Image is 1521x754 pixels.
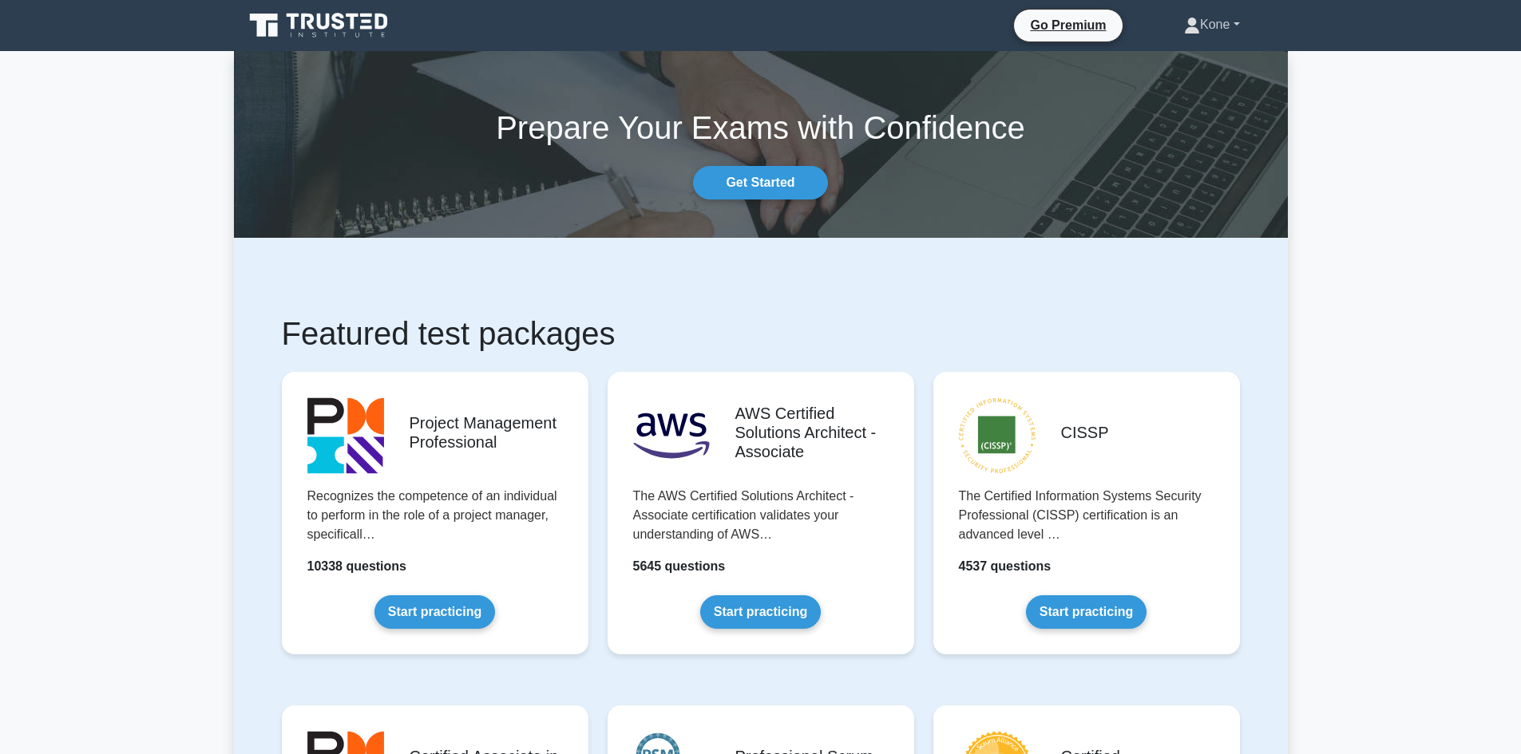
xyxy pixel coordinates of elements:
a: Kone [1146,9,1277,41]
a: Start practicing [374,595,495,629]
a: Start practicing [700,595,821,629]
h1: Featured test packages [282,314,1240,353]
a: Go Premium [1020,15,1115,35]
a: Get Started [693,166,827,199]
a: Start practicing [1026,595,1147,629]
h1: Prepare Your Exams with Confidence [234,109,1288,147]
